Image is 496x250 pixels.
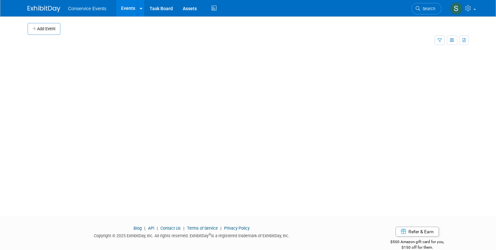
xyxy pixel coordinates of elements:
[224,226,250,231] a: Privacy Policy
[366,235,469,250] div: $500 Amazon gift card for you,
[160,226,181,231] a: Contact Us
[182,226,186,231] span: |
[28,231,356,239] div: Copyright © 2025 ExhibitDay, Inc. All rights reserved. ExhibitDay is a registered trademark of Ex...
[68,6,107,11] span: Conservice Events
[28,23,60,35] button: Add Event
[148,226,154,231] a: API
[28,6,60,12] img: ExhibitDay
[155,226,159,231] span: |
[219,226,223,231] span: |
[411,3,442,14] a: Search
[209,233,211,236] sup: ®
[187,226,218,231] a: Terms of Service
[420,6,435,11] span: Search
[134,226,142,231] a: Blog
[143,226,147,231] span: |
[450,2,463,15] img: Savannah Doctor
[396,227,439,237] a: Refer & Earn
